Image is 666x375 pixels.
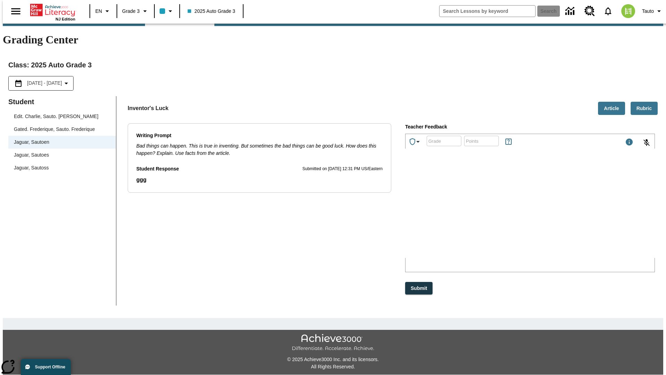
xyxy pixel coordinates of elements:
div: Gated. Frederique, Sauto. Frederique [8,123,116,136]
button: Achievements [405,135,425,149]
div: Home [30,2,75,21]
span: Gated. Frederique, Sauto. Frederique [14,126,110,133]
p: ggg [136,176,383,184]
div: Edit. Charlie, Sauto. [PERSON_NAME] [8,110,116,123]
p: Bad things can happen. This is true in inventing. But sometimes the bad things can be good luck. ... [136,142,383,157]
span: Jaguar, Sautoen [14,139,110,146]
button: Select a new avatar [617,2,639,20]
svg: Collapse Date Range Filter [62,79,70,87]
p: FpsUBS [3,6,101,12]
span: Grade 3 [122,8,140,15]
input: Points: Must be equal to or less than 25. [464,132,499,150]
div: Jaguar, Sautoss [8,161,116,174]
a: Data Center [561,2,580,21]
span: Edit. Charlie, Sauto. [PERSON_NAME] [14,113,110,120]
button: Article, Will open in new tab [598,102,625,115]
h1: Grading Center [3,33,663,46]
input: Grade: Letters, numbers, %, + and - are allowed. [427,132,461,150]
p: Student Response [136,176,383,184]
span: Support Offline [35,365,65,369]
p: Student Response [136,165,179,173]
p: Teacher Feedback [405,123,655,131]
button: Class color is light blue. Change class color [157,5,177,17]
button: Support Offline [21,359,71,375]
body: Type your response here. [3,6,101,12]
p: Writing Prompt [136,132,383,140]
span: Jaguar, Sautoes [14,151,110,159]
div: Jaguar, Sautoes [8,149,116,161]
a: Notifications [599,2,617,20]
button: Click to activate and allow voice recognition [638,134,655,151]
span: Jaguar, Sautoss [14,164,110,172]
button: Rubric, Will open in new tab [631,102,658,115]
button: Grade: Grade 3, Select a grade [119,5,152,17]
img: Achieve3000 Differentiate Accelerate Achieve [292,334,374,352]
div: Maximum 1000 characters Press Escape to exit toolbar and use left and right arrow keys to access ... [625,138,633,148]
h2: Class : 2025 Auto Grade 3 [8,59,658,70]
p: © 2025 Achieve3000 Inc. and its licensors. [3,356,663,363]
button: Rules for Earning Points and Achievements, Will open in new tab [502,135,515,149]
div: Jaguar, Sautoen [8,136,116,149]
button: Submit [405,282,433,295]
p: Inventor's Luck [128,104,169,112]
a: Resource Center, Will open in new tab [580,2,599,20]
button: Select the date range menu item [11,79,70,87]
span: 2025 Auto Grade 3 [188,8,236,15]
p: Submitted on [DATE] 12:31 PM US/Eastern [302,166,383,173]
span: EN [95,8,102,15]
div: Points: Must be equal to or less than 25. [464,136,499,146]
button: Language: EN, Select a language [92,5,114,17]
a: Home [30,3,75,17]
div: Grade: Letters, numbers, %, + and - are allowed. [427,136,461,146]
img: avatar image [621,4,635,18]
button: Profile/Settings [639,5,666,17]
span: Tauto [642,8,654,15]
span: NJ Edition [55,17,75,21]
input: search field [439,6,535,17]
p: All Rights Reserved. [3,363,663,370]
p: Student [8,96,116,107]
button: Open side menu [6,1,26,22]
span: [DATE] - [DATE] [27,80,62,87]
